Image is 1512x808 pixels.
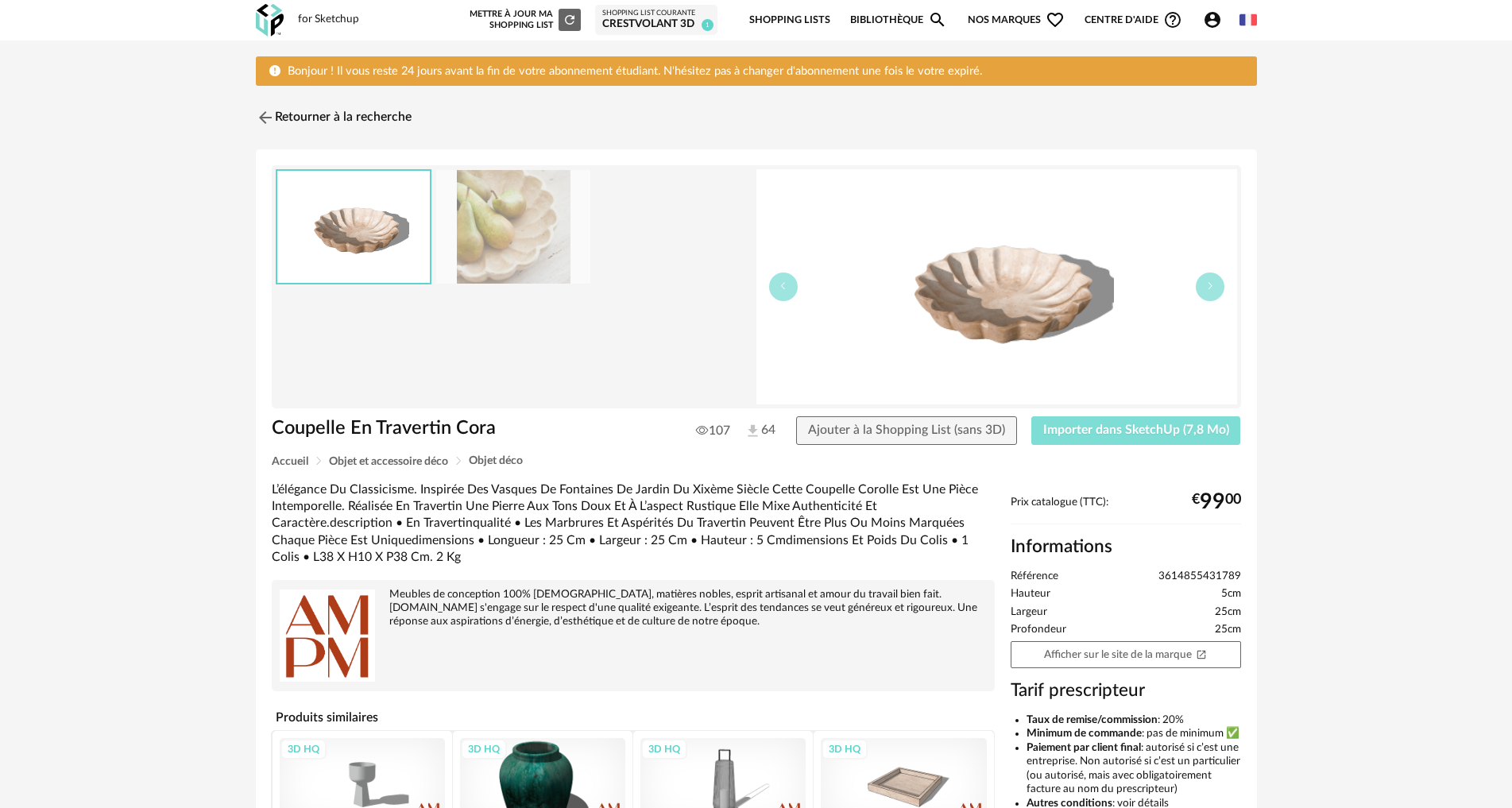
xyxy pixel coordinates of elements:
span: 25cm [1215,605,1241,620]
span: Magnify icon [928,10,947,29]
li: : autorisé si c’est une entreprise. Non autorisé si c’est un particulier (ou autorisé, mais avec ... [1027,741,1241,797]
img: fr [1239,11,1257,29]
a: BibliothèqueMagnify icon [850,2,947,39]
button: Importer dans SketchUp (7,8 Mo) [1031,416,1241,445]
a: Shopping List courante CRESTVOLANT 3D 1 [602,9,710,32]
div: 3D HQ [280,739,327,760]
div: Meubles de conception 100% [DEMOGRAPHIC_DATA], matières nobles, esprit artisanal et amour du trav... [280,588,987,628]
a: Afficher sur le site de la marqueOpen In New icon [1011,641,1241,669]
li: : 20% [1027,713,1241,728]
img: svg+xml;base64,PHN2ZyB3aWR0aD0iMjQiIGhlaWdodD0iMjQiIHZpZXdCb3g9IjAgMCAyNCAyNCIgZmlsbD0ibm9uZSIgeG... [256,108,275,127]
span: Objet déco [469,455,523,466]
button: Ajouter à la Shopping List (sans 3D) [796,416,1017,445]
span: Bonjour ! Il vous reste 24 jours avant la fin de votre abonnement étudiant. N'hésitez pas à chang... [288,65,982,77]
div: 3D HQ [822,739,868,760]
span: 3614855431789 [1158,570,1241,584]
h3: Tarif prescripteur [1011,679,1241,702]
img: thumbnail.png [277,171,430,283]
span: 64 [744,422,767,439]
b: Taux de remise/commission [1027,714,1158,725]
img: thumbnail.png [756,169,1237,404]
span: Heart Outline icon [1046,10,1065,29]
span: Importer dans SketchUp (7,8 Mo) [1043,423,1229,436]
span: Account Circle icon [1203,10,1229,29]
img: Téléchargements [744,423,761,439]
span: Nos marques [968,2,1065,39]
li: : pas de minimum ✅ [1027,727,1241,741]
span: 107 [696,423,730,439]
span: 99 [1200,496,1225,508]
img: 1026a3d8e3fca3b44658babea1676e49.jpg [436,170,590,284]
span: Référence [1011,570,1058,584]
b: Paiement par client final [1027,742,1141,753]
span: Largeur [1011,605,1047,620]
span: Objet et accessoire déco [329,456,448,467]
img: brand logo [280,588,375,683]
div: for Sketchup [298,13,359,27]
span: Refresh icon [563,15,577,24]
span: Accueil [272,456,308,467]
b: Minimum de commande [1027,728,1142,739]
div: Shopping List courante [602,9,710,18]
span: 5cm [1221,587,1241,601]
div: Mettre à jour ma Shopping List [466,9,581,31]
div: L’élégance Du Classicisme. Inspirée Des Vasques De Fontaines De Jardin Du Xixème Siècle Cette Cou... [272,481,995,566]
span: Open In New icon [1196,648,1207,659]
div: 3D HQ [641,739,687,760]
span: Profondeur [1011,623,1066,637]
span: Centre d'aideHelp Circle Outline icon [1085,10,1182,29]
div: Breadcrumb [272,455,1241,467]
span: Help Circle Outline icon [1163,10,1182,29]
span: 1 [702,19,713,31]
a: Shopping Lists [749,2,830,39]
span: Account Circle icon [1203,10,1222,29]
img: OXP [256,4,284,37]
div: 3D HQ [461,739,507,760]
span: 25cm [1215,623,1241,637]
div: € 00 [1192,496,1241,508]
div: CRESTVOLANT 3D [602,17,710,32]
div: Prix catalogue (TTC): [1011,496,1241,525]
a: Retourner à la recherche [256,100,412,135]
span: Ajouter à la Shopping List (sans 3D) [808,423,1005,436]
h1: Coupelle En Travertin Cora [272,416,667,441]
h4: Produits similaires [272,706,995,729]
span: Hauteur [1011,587,1050,601]
h2: Informations [1011,535,1241,559]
